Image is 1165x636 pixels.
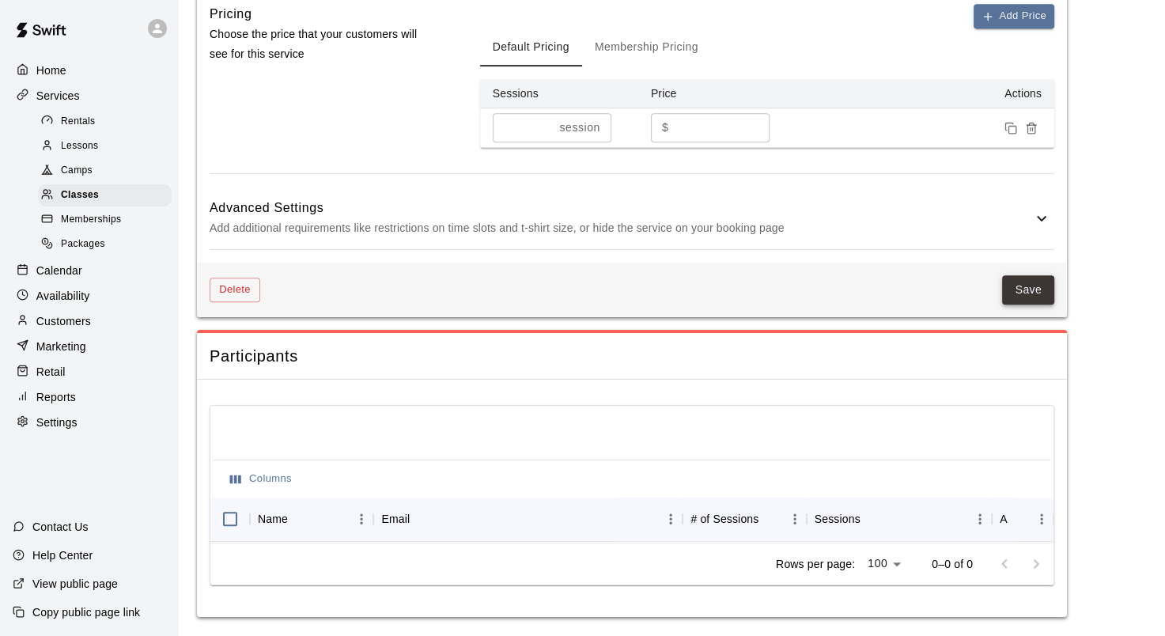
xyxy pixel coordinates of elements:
[61,187,99,203] span: Classes
[559,119,600,136] p: session
[36,339,86,354] p: Marketing
[373,497,683,541] div: Email
[210,187,1054,249] div: Advanced SettingsAdd additional requirements like restrictions on time slots and t-shirt size, or...
[796,79,1054,108] th: Actions
[410,508,432,530] button: Sort
[13,411,165,434] a: Settings
[38,159,178,184] a: Camps
[38,208,178,233] a: Memberships
[1021,118,1042,138] button: Remove price
[36,364,66,380] p: Retail
[258,497,288,541] div: Name
[61,138,99,154] span: Lessons
[32,519,89,535] p: Contact Us
[61,212,121,228] span: Memberships
[250,497,373,541] div: Name
[38,160,172,182] div: Camps
[13,284,165,308] a: Availability
[968,507,992,531] button: Menu
[582,28,711,66] button: Membership Pricing
[61,237,105,252] span: Packages
[1000,118,1021,138] button: Duplicate price
[690,497,758,541] div: # of Sessions
[210,346,1054,367] span: Participants
[210,542,1053,555] div: No rows
[992,497,1053,541] div: Actions
[480,79,638,108] th: Sessions
[36,62,66,78] p: Home
[38,109,178,134] a: Rentals
[861,508,883,530] button: Sort
[288,508,310,530] button: Sort
[683,497,806,541] div: # of Sessions
[61,114,96,130] span: Rentals
[36,288,90,304] p: Availability
[61,163,93,179] span: Camps
[38,134,178,158] a: Lessons
[1002,275,1054,305] button: Save
[210,218,1032,238] p: Add additional requirements like restrictions on time slots and t-shirt size, or hide the service...
[1000,497,1008,541] div: Actions
[974,4,1054,28] button: Add Price
[210,25,429,64] p: Choose the price that your customers will see for this service
[13,84,165,108] a: Services
[13,335,165,358] a: Marketing
[932,556,973,572] p: 0–0 of 0
[38,209,172,231] div: Memberships
[32,604,140,620] p: Copy public page link
[13,259,165,282] a: Calendar
[38,233,172,256] div: Packages
[36,88,80,104] p: Services
[38,135,172,157] div: Lessons
[226,467,296,491] button: Select columns
[36,415,78,430] p: Settings
[350,507,373,531] button: Menu
[38,233,178,257] a: Packages
[38,184,172,206] div: Classes
[776,556,855,572] p: Rows per page:
[13,59,165,82] a: Home
[13,385,165,409] a: Reports
[36,389,76,405] p: Reports
[381,497,410,541] div: Email
[13,360,165,384] a: Retail
[36,263,82,278] p: Calendar
[758,508,781,530] button: Sort
[480,28,582,66] button: Default Pricing
[210,278,260,302] button: Delete
[13,309,165,333] a: Customers
[659,507,683,531] button: Menu
[1008,508,1030,530] button: Sort
[1030,507,1053,531] button: Menu
[815,497,861,541] div: Sessions
[38,184,178,208] a: Classes
[807,497,993,541] div: Sessions
[638,79,796,108] th: Price
[36,313,91,329] p: Customers
[32,576,118,592] p: View public page
[783,507,807,531] button: Menu
[210,198,1032,218] h6: Advanced Settings
[861,552,906,575] div: 100
[32,547,93,563] p: Help Center
[662,119,668,136] p: $
[38,111,172,133] div: Rentals
[210,4,252,25] h6: Pricing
